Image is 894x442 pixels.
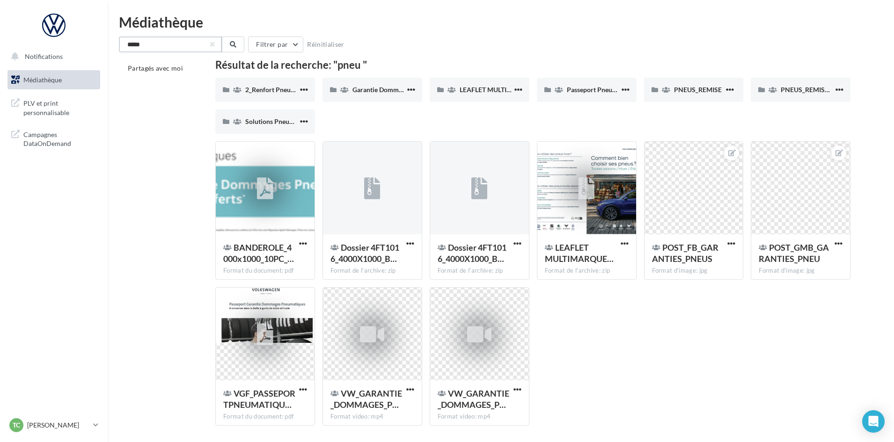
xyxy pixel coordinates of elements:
span: LEAFLET MULTIMARQUE PNEU HIVER ETE [460,86,588,94]
a: PLV et print personnalisable [6,93,102,121]
span: Dossier 4FT1016_4000X1000_BANDEROLE_ExpressService_PNEUS_REMISE_EURO_10PC_E1 [438,242,506,264]
span: Garantie Dommages Pneumatiques [352,86,454,94]
span: LEAFLET MULTIMARQUE PNEU ETE HIVER 210x297 [545,242,614,264]
p: [PERSON_NAME] [27,420,89,430]
div: Format de l'archive: zip [330,267,414,275]
a: Médiathèque [6,70,102,90]
div: Format du document: pdf [223,413,307,421]
button: Filtrer par [248,36,303,52]
div: Format d'image: jpg [652,267,736,275]
span: Dossier 4FT1016_4000X1000_BANDEROLE_ExpressService_PNEUS_REMISE_10PC_E1 [330,242,399,264]
div: Format video: mp4 [330,413,414,421]
span: POST_GMB_GARANTIES_PNEU [759,242,829,264]
div: Format de l'archive: zip [438,267,521,275]
span: PNEUS_REMISE_EURO [781,86,849,94]
span: Partagés avec moi [128,64,183,72]
div: Médiathèque [119,15,883,29]
button: Réinitialiser [303,39,348,50]
button: Notifications [6,47,98,66]
span: Campagnes DataOnDemand [23,128,96,148]
div: Format d'image: jpg [759,267,843,275]
span: TC [13,420,20,430]
span: PLV et print personnalisable [23,97,96,117]
span: VGF_PASSEPORTPNEUMATIQUES_MULTI_2024__HD [223,388,295,410]
div: Format du document: pdf [223,267,307,275]
span: 2_Renfort Pneumatiques [245,86,317,94]
div: Format de l'archive: zip [545,267,629,275]
div: Open Intercom Messenger [862,410,885,433]
span: VW_GARANTIE_DOMMAGES_PNEUMATIQUES_45S_ML2 [438,388,509,410]
span: VW_GARANTIE_DOMMAGES_PNEUMATIQUES_25S_ML1 [330,388,402,410]
div: Format video: mp4 [438,413,521,421]
span: PNEUS_REMISE [674,86,722,94]
span: BANDEROLE_4000x1000_10PC_GARANTIE_DOMMAGES_PNEUMATIQUES_HD [223,242,294,264]
a: Campagnes DataOnDemand [6,124,102,152]
span: Notifications [25,52,63,60]
div: Résultat de la recherche: "pneu " [215,60,850,70]
a: TC [PERSON_NAME] [7,416,100,434]
span: Passeport Pneumatique [567,86,636,94]
span: Médiathèque [23,76,62,84]
span: Solutions Pneumatiques [245,117,316,125]
span: POST_FB_GARANTIES_PNEUS [652,242,718,264]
